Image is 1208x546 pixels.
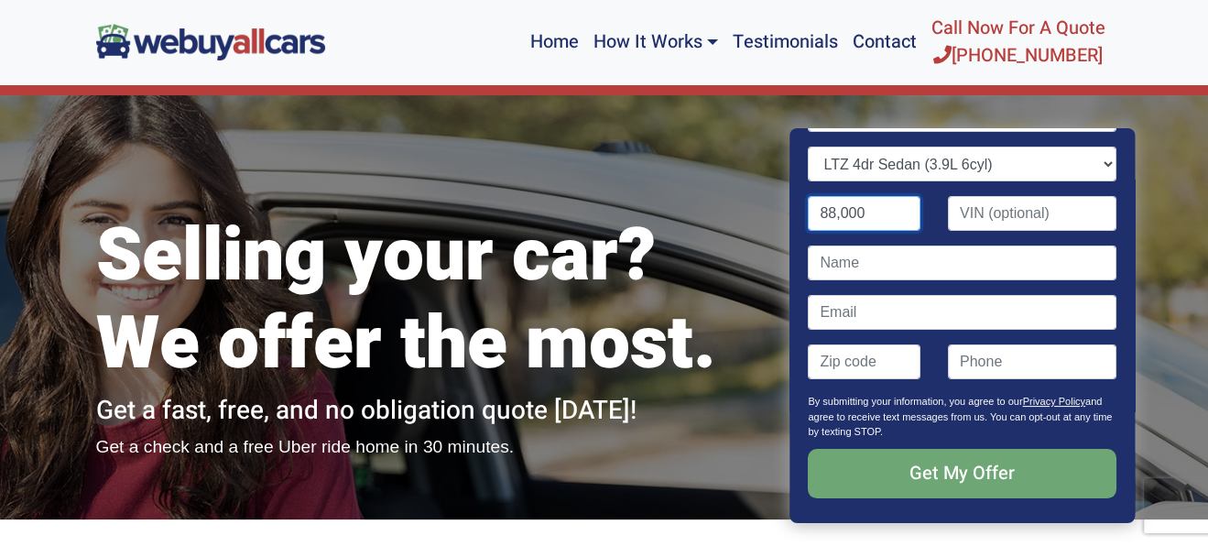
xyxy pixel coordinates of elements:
input: Name [809,246,1116,280]
a: Contact [845,7,924,77]
a: Privacy Policy [1023,396,1085,407]
input: Phone [948,344,1116,379]
a: Call Now For A Quote[PHONE_NUMBER] [924,7,1113,77]
img: We Buy All Cars in NJ logo [96,24,325,60]
a: Home [522,7,585,77]
a: Testimonials [725,7,845,77]
p: Get a check and a free Uber ride home in 30 minutes. [96,434,765,461]
form: Contact form [809,48,1116,528]
input: Get My Offer [809,449,1116,498]
h1: Selling your car? We offer the most. [96,213,765,388]
a: How It Works [585,7,724,77]
input: Email [809,295,1116,330]
input: Mileage [809,196,921,231]
h2: Get a fast, free, and no obligation quote [DATE]! [96,396,765,427]
input: VIN (optional) [948,196,1116,231]
input: Zip code [809,344,921,379]
p: By submitting your information, you agree to our and agree to receive text messages from us. You ... [809,394,1116,449]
